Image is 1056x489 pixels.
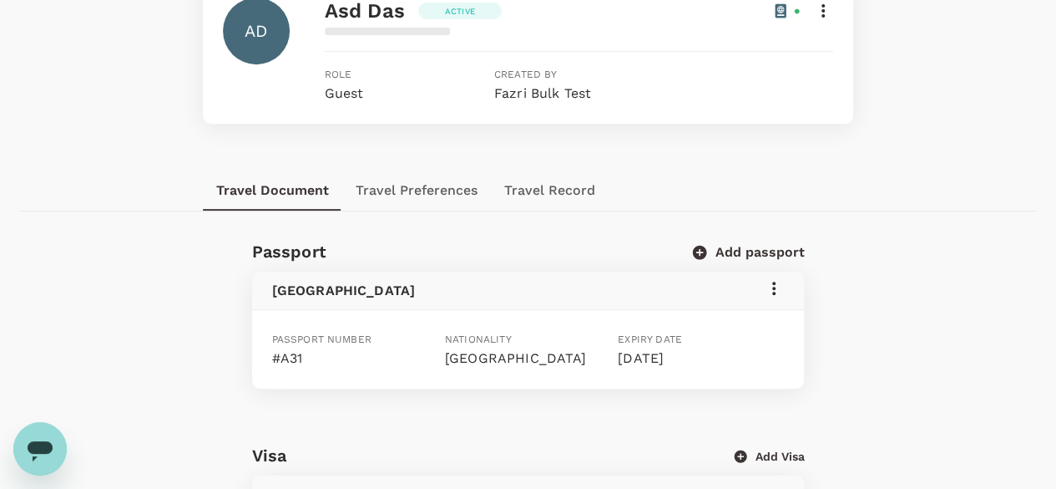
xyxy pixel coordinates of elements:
button: Travel Record [491,171,609,211]
p: #A31 [272,349,438,369]
p: [DATE] [618,349,784,369]
button: Travel Preferences [342,171,491,211]
p: Guest [325,84,494,104]
h6: [GEOGRAPHIC_DATA] [272,279,416,303]
p: Active [445,5,475,18]
button: Add Visa [735,448,804,465]
p: [GEOGRAPHIC_DATA] [445,349,611,369]
span: Nationality [445,334,512,345]
button: Add passport [695,244,804,261]
span: Role [325,69,352,80]
p: Fazri Bulk test [494,84,664,104]
span: Passport number [272,334,371,345]
button: Travel Document [203,171,342,211]
p: Add Visa [755,448,804,465]
h6: Passport [252,238,326,265]
span: Expiry date [618,334,682,345]
iframe: Button to launch messaging window [13,422,67,476]
span: Created by [494,69,558,80]
h6: Visa [252,442,735,469]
